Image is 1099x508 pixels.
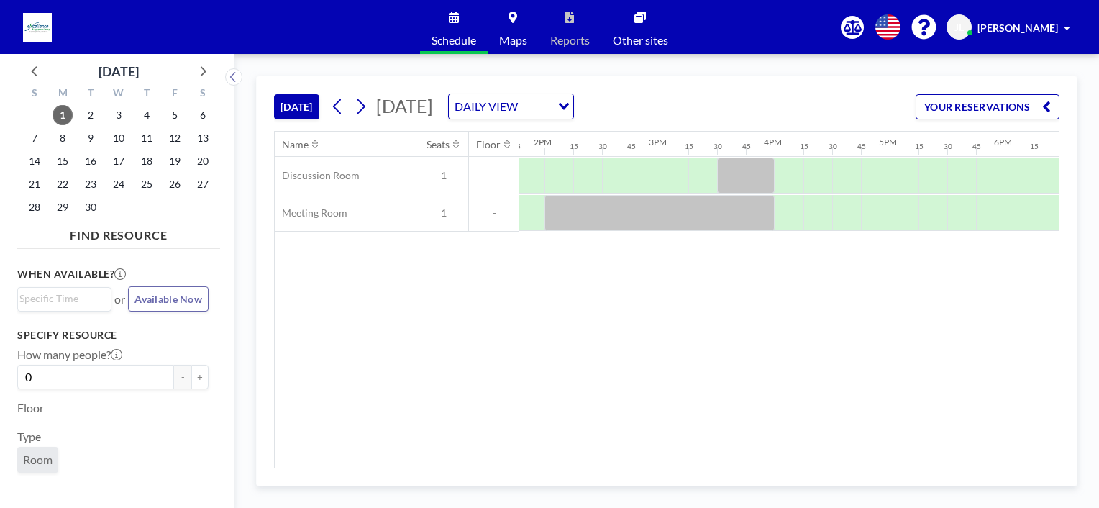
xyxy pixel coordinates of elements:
button: YOUR RESERVATIONS [916,94,1059,119]
button: + [191,365,209,389]
span: Tuesday, September 2, 2025 [81,105,101,125]
img: organization-logo [23,13,52,42]
h4: FIND RESOURCE [17,222,220,242]
span: Available Now [134,293,202,305]
span: 1 [419,207,468,219]
span: 1 [419,169,468,182]
div: 45 [627,142,636,151]
span: Sunday, September 14, 2025 [24,151,45,171]
div: Name [282,138,309,151]
span: JL [954,21,964,34]
span: Tuesday, September 16, 2025 [81,151,101,171]
span: Monday, September 29, 2025 [53,197,73,217]
span: [DATE] [376,95,433,117]
span: Monday, September 1, 2025 [53,105,73,125]
div: S [188,85,216,104]
span: Saturday, September 13, 2025 [193,128,213,148]
span: or [114,292,125,307]
span: Schedule [432,35,476,46]
div: F [160,85,188,104]
div: T [132,85,160,104]
div: Floor [476,138,501,151]
div: Seats [427,138,450,151]
span: - [469,207,519,219]
span: Thursday, September 11, 2025 [137,128,157,148]
label: Floor [17,401,44,415]
label: How many people? [17,348,122,362]
span: Thursday, September 25, 2025 [137,174,157,194]
span: - [469,169,519,182]
span: Thursday, September 18, 2025 [137,151,157,171]
span: Friday, September 12, 2025 [165,128,185,148]
span: [PERSON_NAME] [977,22,1058,34]
button: Available Now [128,286,209,312]
span: Wednesday, September 24, 2025 [109,174,129,194]
span: Friday, September 5, 2025 [165,105,185,125]
div: [DATE] [99,61,139,81]
div: 15 [685,142,693,151]
input: Search for option [19,291,103,307]
div: 15 [915,142,924,151]
span: Thursday, September 4, 2025 [137,105,157,125]
div: Search for option [449,94,573,119]
span: Monday, September 22, 2025 [53,174,73,194]
span: Friday, September 19, 2025 [165,151,185,171]
span: Maps [499,35,527,46]
span: Tuesday, September 23, 2025 [81,174,101,194]
div: T [77,85,105,104]
span: Sunday, September 7, 2025 [24,128,45,148]
h3: Specify resource [17,329,209,342]
span: Tuesday, September 30, 2025 [81,197,101,217]
div: 30 [944,142,952,151]
div: 15 [1030,142,1039,151]
span: Sunday, September 21, 2025 [24,174,45,194]
div: 15 [800,142,808,151]
button: - [174,365,191,389]
span: Sunday, September 28, 2025 [24,197,45,217]
div: 6PM [994,137,1012,148]
div: 30 [829,142,837,151]
span: Meeting Room [275,207,347,219]
div: 3PM [649,137,667,148]
span: Room [23,453,53,467]
span: Monday, September 15, 2025 [53,151,73,171]
div: 45 [857,142,866,151]
div: 45 [972,142,981,151]
span: Saturday, September 27, 2025 [193,174,213,194]
span: Reports [550,35,590,46]
span: Discussion Room [275,169,360,182]
span: Tuesday, September 9, 2025 [81,128,101,148]
span: Other sites [613,35,668,46]
div: 5PM [879,137,897,148]
button: [DATE] [274,94,319,119]
span: DAILY VIEW [452,97,521,116]
div: S [21,85,49,104]
div: Search for option [18,288,111,309]
input: Search for option [522,97,549,116]
span: Wednesday, September 17, 2025 [109,151,129,171]
span: Friday, September 26, 2025 [165,174,185,194]
div: 30 [713,142,722,151]
span: Wednesday, September 10, 2025 [109,128,129,148]
div: 2PM [534,137,552,148]
div: 45 [742,142,751,151]
div: W [105,85,133,104]
label: Type [17,430,41,444]
div: 15 [570,142,578,151]
span: Wednesday, September 3, 2025 [109,105,129,125]
div: M [49,85,77,104]
span: Saturday, September 6, 2025 [193,105,213,125]
span: Monday, September 8, 2025 [53,128,73,148]
div: 30 [598,142,607,151]
div: 4PM [764,137,782,148]
span: Saturday, September 20, 2025 [193,151,213,171]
